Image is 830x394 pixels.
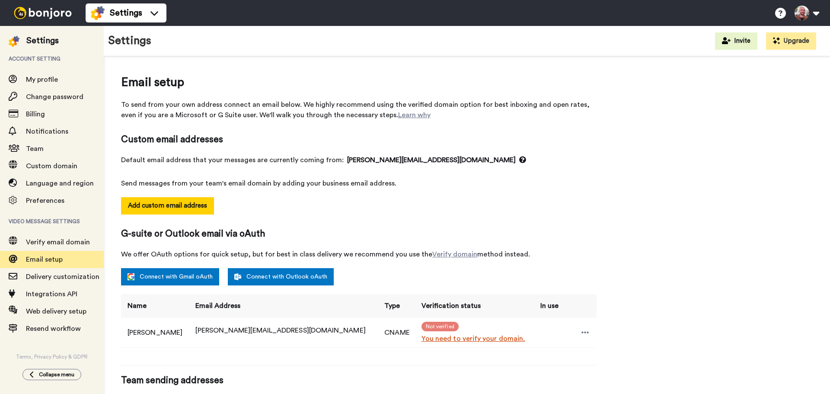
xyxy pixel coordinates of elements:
span: Not verified [421,322,459,331]
span: Custom email addresses [121,133,597,146]
span: Email setup [121,74,597,91]
th: Type [378,294,415,318]
img: settings-colored.svg [91,6,105,20]
span: Collapse menu [39,371,74,378]
button: Invite [715,32,757,50]
span: Verify email domain [26,239,90,246]
button: Collapse menu [22,369,81,380]
img: outlook-white.svg [234,273,241,280]
span: Web delivery setup [26,308,86,315]
span: Team [26,145,44,152]
span: Send messages from your team's email domain by adding your business email address. [121,178,597,189]
a: You need to verify your domain. [421,333,530,344]
td: [PERSON_NAME] [121,318,189,347]
img: bj-logo-header-white.svg [10,7,75,19]
span: Preferences [26,197,64,204]
button: Upgrade [766,32,816,50]
td: CNAME [378,318,415,347]
span: Email setup [26,256,63,263]
th: Name [121,294,189,318]
button: Add custom email address [121,197,214,215]
th: Verification status [415,294,534,318]
span: Notifications [26,128,68,135]
th: Email Address [189,294,378,318]
span: My profile [26,76,58,83]
span: [PERSON_NAME][EMAIL_ADDRESS][DOMAIN_NAME] [195,327,365,334]
h1: Settings [108,35,151,47]
span: G-suite or Outlook email via oAuth [121,227,597,240]
a: Connect with Outlook oAuth [228,268,334,285]
span: Custom domain [26,163,77,170]
span: Team sending addresses [121,374,597,387]
span: To send from your own address connect an email below. We highly recommend using the verified doma... [121,99,597,120]
span: Default email address that your messages are currently coming from: [121,155,597,165]
img: google.svg [128,273,134,280]
img: settings-colored.svg [9,36,19,47]
a: Learn why [398,112,431,119]
span: We offer OAuth options for quick setup, but for best in class delivery we recommend you use the m... [121,249,597,259]
span: Settings [110,7,142,19]
span: Billing [26,111,45,118]
th: In use [534,294,563,318]
span: Change password [26,93,83,100]
span: Language and region [26,180,94,187]
a: Connect with Gmail oAuth [121,268,219,285]
span: Integrations API [26,291,77,298]
a: Verify domain [432,251,477,258]
div: Settings [26,35,59,47]
span: Delivery customization [26,273,99,280]
span: [PERSON_NAME][EMAIL_ADDRESS][DOMAIN_NAME] [347,155,526,165]
span: Resend workflow [26,325,81,332]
